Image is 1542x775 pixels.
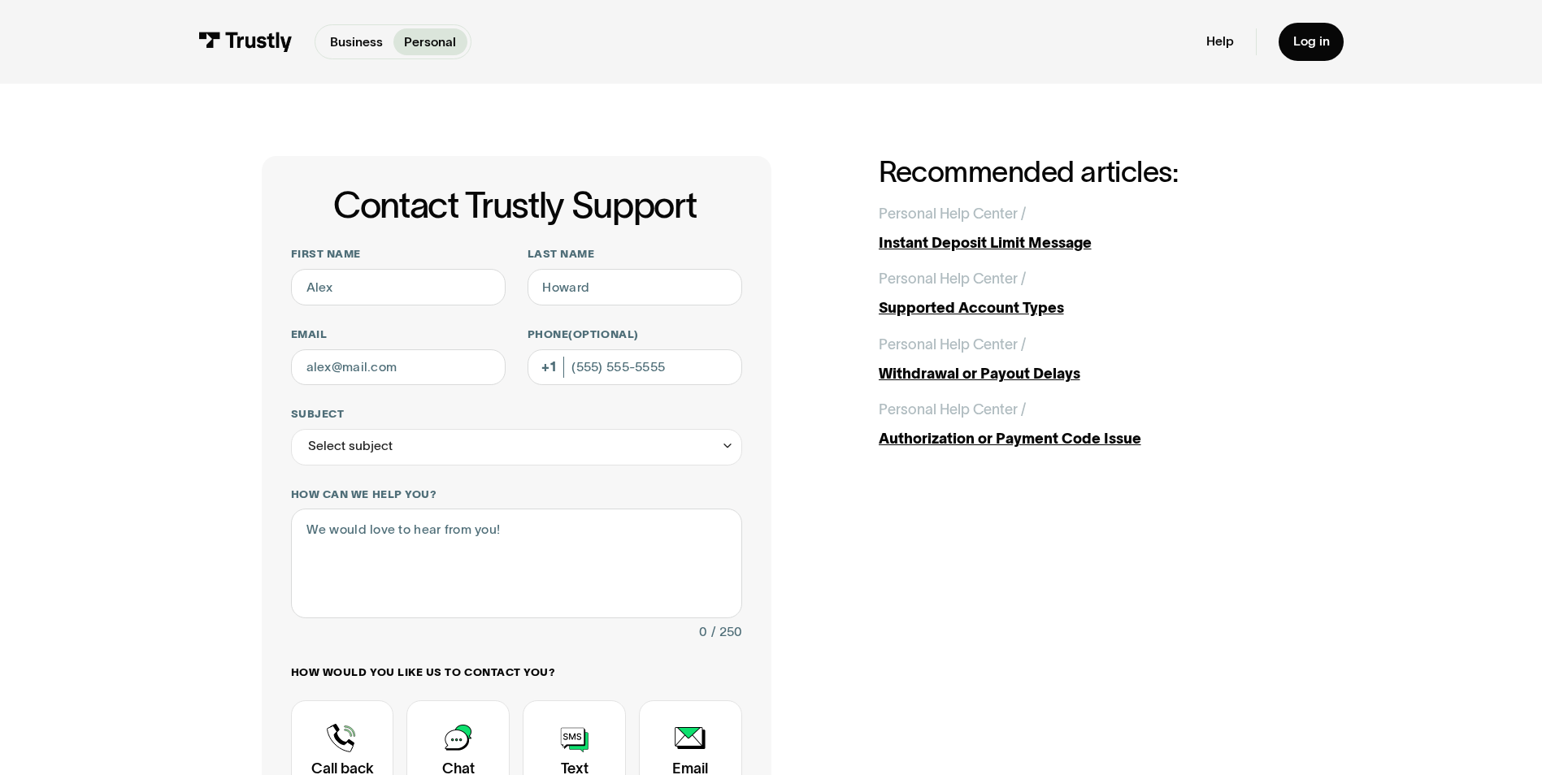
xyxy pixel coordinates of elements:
[879,363,1281,385] div: Withdrawal or Payout Delays
[711,621,742,643] div: / 250
[879,156,1281,188] h2: Recommended articles:
[291,407,742,422] label: Subject
[879,399,1026,421] div: Personal Help Center /
[879,268,1026,290] div: Personal Help Center /
[879,334,1026,356] div: Personal Help Center /
[568,328,638,340] span: (Optional)
[319,28,393,54] a: Business
[528,327,742,342] label: Phone
[528,349,742,386] input: (555) 555-5555
[879,203,1281,254] a: Personal Help Center /Instant Deposit Limit Message
[198,32,293,52] img: Trustly Logo
[291,349,506,386] input: alex@mail.com
[528,269,742,305] input: Howard
[291,247,506,262] label: First name
[528,247,742,262] label: Last name
[288,185,742,225] h1: Contact Trustly Support
[1206,33,1234,50] a: Help
[291,269,506,305] input: Alex
[879,297,1281,319] div: Supported Account Types
[393,28,467,54] a: Personal
[879,203,1026,225] div: Personal Help Center /
[879,399,1281,450] a: Personal Help Center /Authorization or Payment Code Issue
[291,487,742,502] label: How can we help you?
[879,428,1281,450] div: Authorization or Payment Code Issue
[291,665,742,680] label: How would you like us to contact you?
[1279,23,1344,61] a: Log in
[699,621,707,643] div: 0
[291,429,742,465] div: Select subject
[879,334,1281,385] a: Personal Help Center /Withdrawal or Payout Delays
[1293,33,1330,50] div: Log in
[291,327,506,342] label: Email
[330,32,383,52] p: Business
[308,435,393,457] div: Select subject
[404,32,456,52] p: Personal
[879,232,1281,254] div: Instant Deposit Limit Message
[879,268,1281,319] a: Personal Help Center /Supported Account Types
